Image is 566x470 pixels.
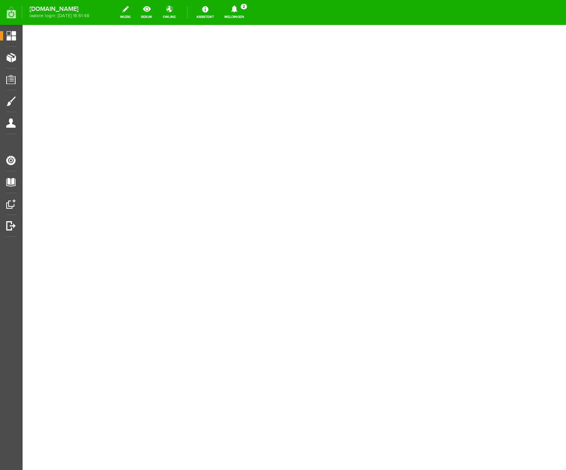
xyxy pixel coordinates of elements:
[220,4,249,21] a: Meldingen2
[115,4,135,21] a: wijzig
[136,4,157,21] a: bekijk
[192,4,219,21] a: Assistent
[30,7,89,11] strong: [DOMAIN_NAME]
[158,4,180,21] a: online
[30,14,89,18] span: laatste login: [DATE] 16:51:48
[241,4,247,9] span: 2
